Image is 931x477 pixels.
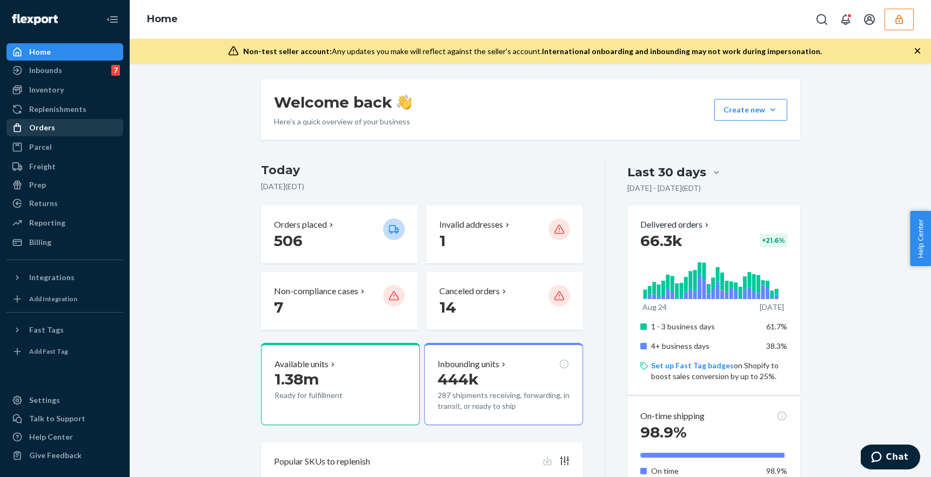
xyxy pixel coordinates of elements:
[274,92,412,112] h1: Welcome back
[138,4,186,35] ol: breadcrumbs
[29,142,52,153] div: Parcel
[243,47,332,56] span: Non-test seller account:
[243,46,822,57] div: Any updates you make will reflect against the seller's account.
[29,104,86,115] div: Replenishments
[651,341,758,352] p: 4+ business days
[29,84,64,95] div: Inventory
[861,445,920,472] iframe: Opens a widget where you can chat to one of our agents
[29,413,85,424] div: Talk to Support
[29,237,51,248] div: Billing
[438,370,479,388] span: 444k
[439,218,503,231] p: Invalid addresses
[147,13,178,25] a: Home
[811,9,833,30] button: Open Search Box
[438,390,570,412] p: 287 shipments receiving, forwarding, in transit, or ready to ship
[29,161,56,172] div: Freight
[859,9,880,30] button: Open account menu
[274,455,370,468] p: Popular SKUs to replenish
[426,272,583,330] button: Canceled orders 14
[6,321,123,339] button: Fast Tags
[424,343,583,425] button: Inbounding units444k287 shipments receiving, forwarding, in transit, or ready to ship
[261,343,420,425] button: Available units1.38mReady for fulfillment
[274,218,327,231] p: Orders placed
[261,181,584,192] p: [DATE] ( EDT )
[651,360,787,382] p: on Shopify to boost sales conversion by up to 25%.
[274,370,319,388] span: 1.38m
[29,347,68,356] div: Add Fast Tag
[6,234,123,251] a: Billing
[714,99,787,121] button: Create new
[426,206,583,263] button: Invalid addresses 1
[6,343,123,360] a: Add Fast Tag
[439,285,500,297] p: Canceled orders
[760,234,787,247] div: + 21.6 %
[29,47,51,57] div: Home
[640,218,711,231] button: Delivered orders
[642,302,667,313] p: Aug 24
[640,410,705,422] p: On-time shipping
[640,423,687,441] span: 98.9%
[6,447,123,464] button: Give Feedback
[439,298,456,316] span: 14
[261,272,418,330] button: Non-compliance cases 7
[627,164,706,181] div: Last 30 days
[274,116,412,127] p: Here’s a quick overview of your business
[29,395,60,406] div: Settings
[6,81,123,98] a: Inventory
[6,214,123,231] a: Reporting
[6,410,123,427] button: Talk to Support
[439,231,446,250] span: 1
[6,176,123,194] a: Prep
[766,322,787,331] span: 61.7%
[6,138,123,156] a: Parcel
[6,195,123,212] a: Returns
[542,47,822,56] span: International onboarding and inbounding may not work during impersonation.
[6,43,123,61] a: Home
[438,358,499,370] p: Inbounding units
[274,231,303,250] span: 506
[766,341,787,350] span: 38.3%
[29,324,64,335] div: Fast Tags
[29,180,46,190] div: Prep
[760,302,784,313] p: [DATE]
[651,466,758,476] p: On time
[29,272,75,283] div: Integrations
[651,321,758,332] p: 1 - 3 business days
[111,65,120,76] div: 7
[6,428,123,446] a: Help Center
[6,101,123,118] a: Replenishments
[261,162,584,179] h3: Today
[274,285,358,297] p: Non-compliance cases
[6,269,123,286] button: Integrations
[29,198,58,209] div: Returns
[29,122,55,133] div: Orders
[835,9,856,30] button: Open notifications
[6,392,123,409] a: Settings
[6,290,123,308] a: Add Integration
[29,65,62,76] div: Inbounds
[6,158,123,175] a: Freight
[274,390,374,401] p: Ready for fulfillment
[640,231,682,250] span: 66.3k
[29,432,73,442] div: Help Center
[910,211,931,266] button: Help Center
[261,206,418,263] button: Orders placed 506
[651,361,734,370] a: Set up Fast Tag badges
[29,450,82,461] div: Give Feedback
[274,358,329,370] p: Available units
[766,466,787,475] span: 98.9%
[29,217,65,228] div: Reporting
[627,183,701,194] p: [DATE] - [DATE] ( EDT )
[274,298,283,316] span: 7
[12,14,58,25] img: Flexport logo
[29,294,77,303] div: Add Integration
[102,9,123,30] button: Close Navigation
[397,95,412,110] img: hand-wave emoji
[6,119,123,136] a: Orders
[6,62,123,79] a: Inbounds7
